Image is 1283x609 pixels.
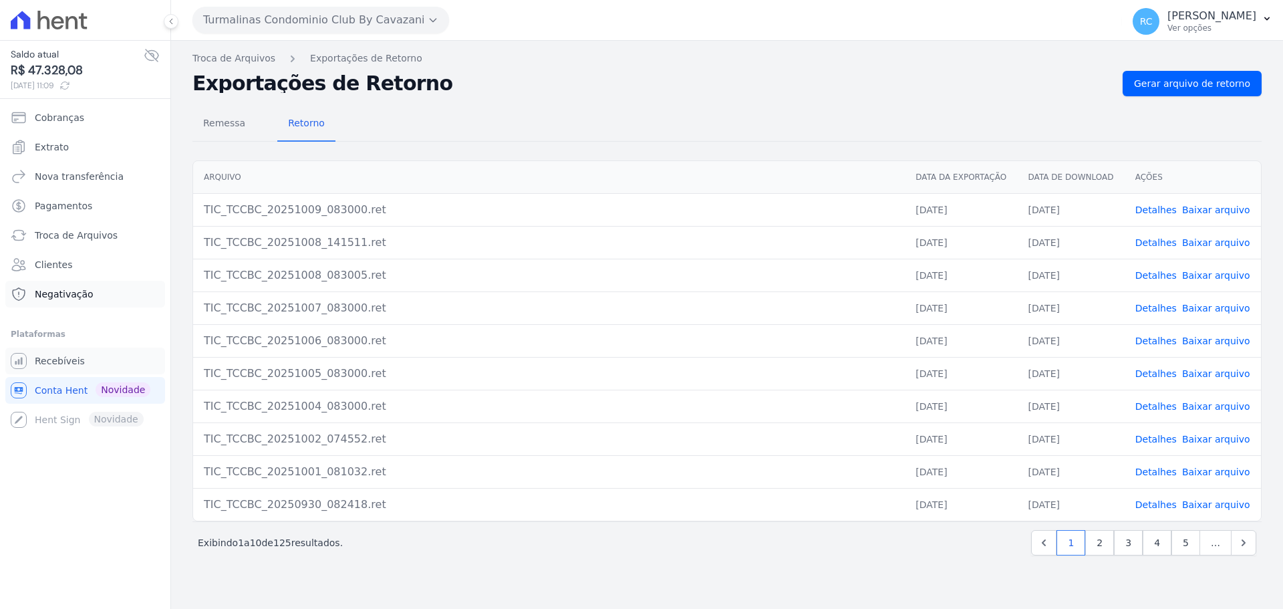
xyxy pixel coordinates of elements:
[204,431,894,447] div: TIC_TCCBC_20251002_074552.ret
[1018,357,1125,390] td: [DATE]
[11,80,144,92] span: [DATE] 11:09
[35,287,94,301] span: Negativação
[1182,336,1250,346] a: Baixar arquivo
[5,251,165,278] a: Clientes
[1134,77,1250,90] span: Gerar arquivo de retorno
[5,348,165,374] a: Recebíveis
[1135,270,1177,281] a: Detalhes
[905,357,1017,390] td: [DATE]
[35,140,69,154] span: Extrato
[273,537,291,548] span: 125
[1135,467,1177,477] a: Detalhes
[11,62,144,80] span: R$ 47.328,08
[1135,303,1177,314] a: Detalhes
[905,226,1017,259] td: [DATE]
[5,163,165,190] a: Nova transferência
[1182,237,1250,248] a: Baixar arquivo
[905,259,1017,291] td: [DATE]
[905,422,1017,455] td: [DATE]
[1182,270,1250,281] a: Baixar arquivo
[1056,530,1085,556] a: 1
[11,104,160,433] nav: Sidebar
[1114,530,1143,556] a: 3
[1182,499,1250,510] a: Baixar arquivo
[238,537,244,548] span: 1
[1143,530,1171,556] a: 4
[1182,303,1250,314] a: Baixar arquivo
[35,170,124,183] span: Nova transferência
[192,74,1112,93] h2: Exportações de Retorno
[195,110,253,136] span: Remessa
[1018,488,1125,521] td: [DATE]
[1018,259,1125,291] td: [DATE]
[5,193,165,219] a: Pagamentos
[1171,530,1200,556] a: 5
[1231,530,1256,556] a: Next
[1085,530,1114,556] a: 2
[1122,3,1283,40] button: RC [PERSON_NAME] Ver opções
[905,488,1017,521] td: [DATE]
[1031,530,1056,556] a: Previous
[35,111,84,124] span: Cobranças
[35,199,92,213] span: Pagamentos
[905,324,1017,357] td: [DATE]
[1182,205,1250,215] a: Baixar arquivo
[1135,434,1177,445] a: Detalhes
[277,107,335,142] a: Retorno
[35,229,118,242] span: Troca de Arquivos
[905,193,1017,226] td: [DATE]
[1125,161,1261,194] th: Ações
[198,536,343,550] p: Exibindo a de resultados.
[204,398,894,414] div: TIC_TCCBC_20251004_083000.ret
[204,497,894,513] div: TIC_TCCBC_20250930_082418.ret
[5,222,165,249] a: Troca de Arquivos
[1018,193,1125,226] td: [DATE]
[1135,368,1177,379] a: Detalhes
[310,51,422,66] a: Exportações de Retorno
[204,333,894,349] div: TIC_TCCBC_20251006_083000.ret
[5,134,165,160] a: Extrato
[1182,401,1250,412] a: Baixar arquivo
[193,161,905,194] th: Arquivo
[1018,422,1125,455] td: [DATE]
[905,291,1017,324] td: [DATE]
[1199,530,1232,556] span: …
[1135,401,1177,412] a: Detalhes
[1182,434,1250,445] a: Baixar arquivo
[96,382,150,397] span: Novidade
[35,354,85,368] span: Recebíveis
[280,110,333,136] span: Retorno
[1018,226,1125,259] td: [DATE]
[35,384,88,397] span: Conta Hent
[204,202,894,218] div: TIC_TCCBC_20251009_083000.ret
[1135,336,1177,346] a: Detalhes
[1018,291,1125,324] td: [DATE]
[192,107,256,142] a: Remessa
[1167,23,1256,33] p: Ver opções
[192,7,449,33] button: Turmalinas Condominio Club By Cavazani
[204,366,894,382] div: TIC_TCCBC_20251005_083000.ret
[192,51,1262,66] nav: Breadcrumb
[5,377,165,404] a: Conta Hent Novidade
[1018,161,1125,194] th: Data de Download
[35,258,72,271] span: Clientes
[204,235,894,251] div: TIC_TCCBC_20251008_141511.ret
[1018,455,1125,488] td: [DATE]
[905,390,1017,422] td: [DATE]
[204,464,894,480] div: TIC_TCCBC_20251001_081032.ret
[250,537,262,548] span: 10
[1167,9,1256,23] p: [PERSON_NAME]
[1140,17,1153,26] span: RC
[1135,237,1177,248] a: Detalhes
[905,455,1017,488] td: [DATE]
[1123,71,1262,96] a: Gerar arquivo de retorno
[905,161,1017,194] th: Data da Exportação
[1135,205,1177,215] a: Detalhes
[11,47,144,62] span: Saldo atual
[1018,390,1125,422] td: [DATE]
[11,326,160,342] div: Plataformas
[1135,499,1177,510] a: Detalhes
[1018,324,1125,357] td: [DATE]
[5,281,165,308] a: Negativação
[192,51,275,66] a: Troca de Arquivos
